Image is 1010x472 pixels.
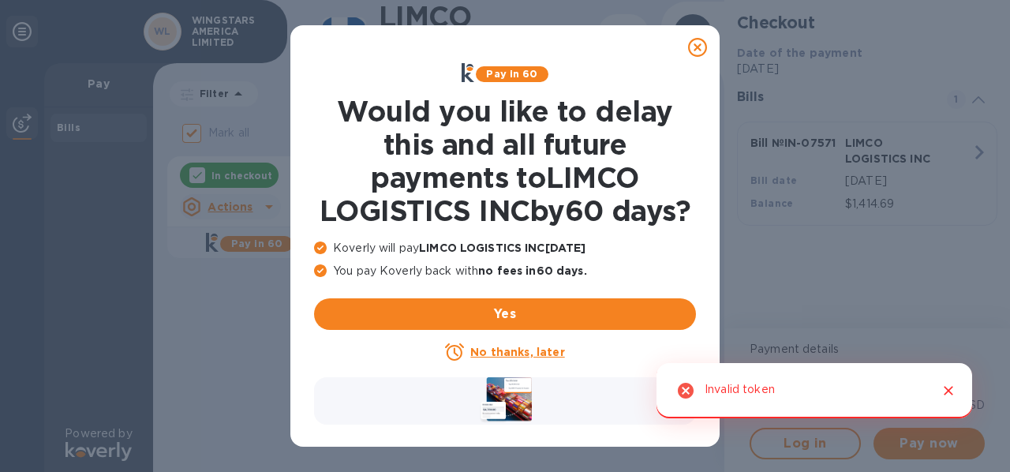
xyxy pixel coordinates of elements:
[419,242,585,254] b: LIMCO LOGISTICS INC [DATE]
[470,346,564,358] u: No thanks, later
[327,305,683,324] span: Yes
[314,240,696,257] p: Koverly will pay
[314,263,696,279] p: You pay Koverly back with
[705,376,775,406] div: Invalid token
[314,95,696,227] h1: Would you like to delay this and all future payments to LIMCO LOGISTICS INC by 60 days ?
[478,264,586,277] b: no fees in 60 days .
[486,68,537,80] b: Pay in 60
[314,298,696,330] button: Yes
[938,380,959,401] button: Close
